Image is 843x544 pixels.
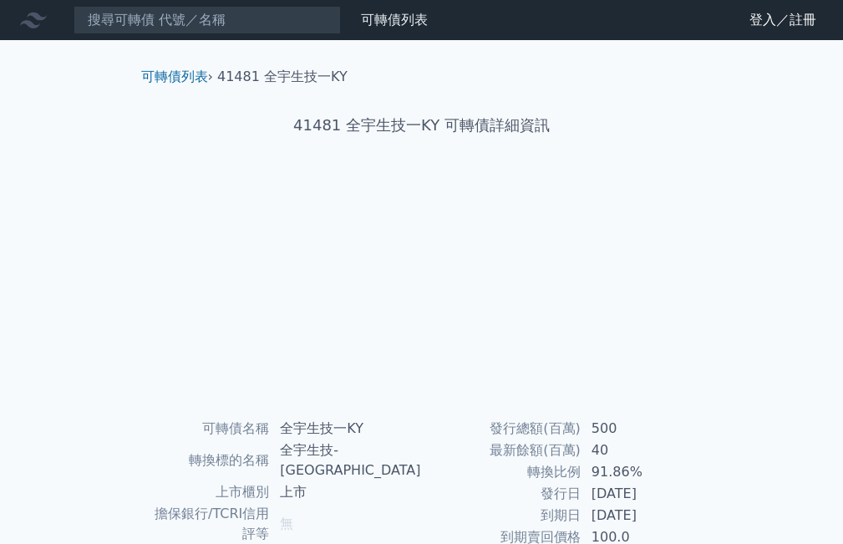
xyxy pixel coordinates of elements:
span: 無 [280,516,293,531]
a: 可轉債列表 [141,69,208,84]
td: 全宇生技一KY [270,418,421,440]
li: 41481 全宇生技一KY [217,67,348,87]
td: 可轉債名稱 [148,418,271,440]
td: 全宇生技-[GEOGRAPHIC_DATA] [270,440,421,481]
td: 500 [581,418,696,440]
td: 上市櫃別 [148,481,271,503]
td: 最新餘額(百萬) [422,440,581,461]
td: 發行總額(百萬) [422,418,581,440]
input: 搜尋可轉債 代號／名稱 [74,6,341,34]
td: 轉換標的名稱 [148,440,271,481]
a: 登入／註冊 [736,7,830,33]
td: 上市 [270,481,421,503]
td: 到期日 [422,505,581,526]
td: 40 [581,440,696,461]
td: 91.86% [581,461,696,483]
td: 轉換比例 [422,461,581,483]
td: [DATE] [581,483,696,505]
td: [DATE] [581,505,696,526]
h1: 41481 全宇生技一KY 可轉債詳細資訊 [128,114,716,137]
a: 可轉債列表 [361,12,428,28]
li: › [141,67,213,87]
td: 發行日 [422,483,581,505]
